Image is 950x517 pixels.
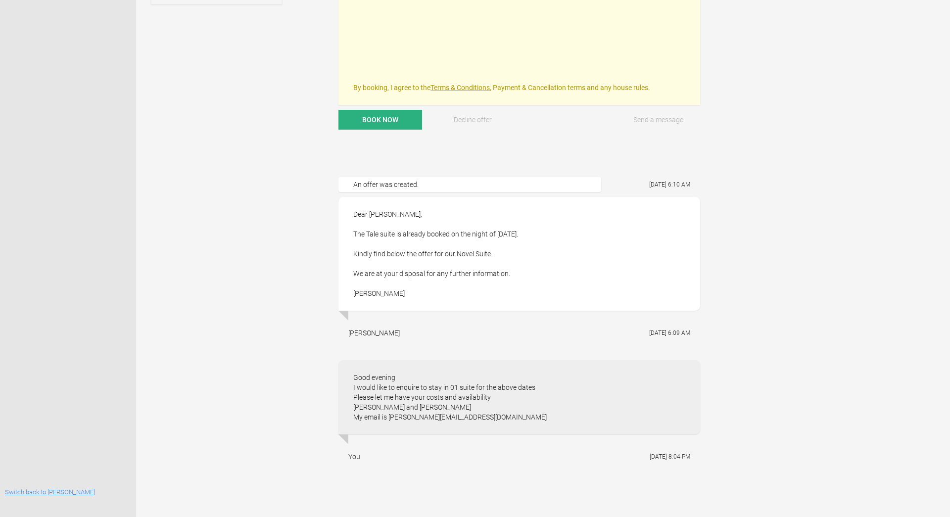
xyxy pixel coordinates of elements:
[348,452,360,462] div: You
[430,84,490,92] a: Terms & Conditions
[454,116,492,124] span: Decline offer
[650,453,690,460] flynt-date-display: [DATE] 8:04 PM
[338,177,601,192] div: An offer was created.
[649,329,690,336] flynt-date-display: [DATE] 6:09 AM
[5,488,95,496] a: Switch back to [PERSON_NAME]
[348,328,400,338] div: [PERSON_NAME]
[649,181,690,188] flynt-date-display: [DATE] 6:10 AM
[338,360,700,434] div: Good evening I would like to enquire to stay in 01 suite for the above dates Please let me have y...
[431,110,515,130] button: Decline offer
[338,197,700,311] div: Dear [PERSON_NAME], The Tale suite is already booked on the night of [DATE]. Kindly find below th...
[362,116,398,124] span: Book now
[338,110,422,130] button: Book now
[617,110,700,130] button: Send a message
